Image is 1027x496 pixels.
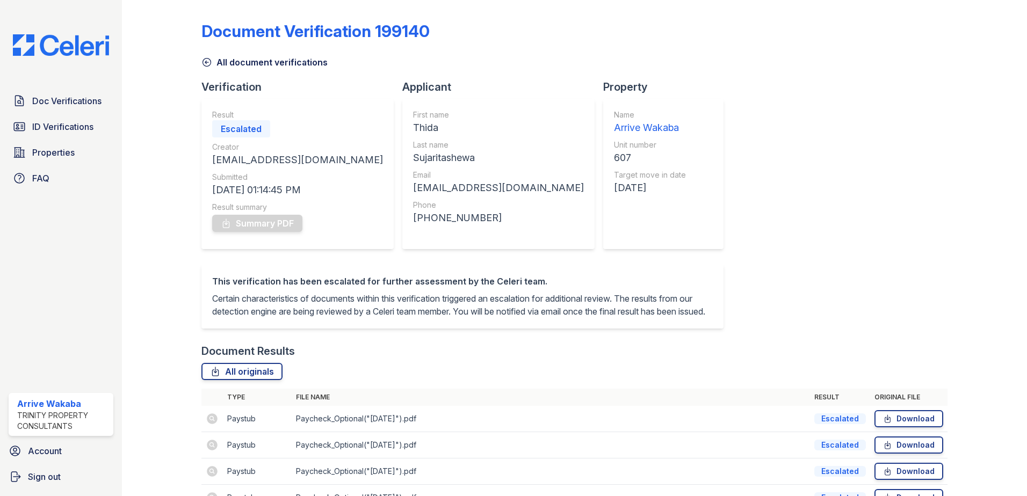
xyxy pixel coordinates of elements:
[4,440,118,462] a: Account
[32,172,49,185] span: FAQ
[28,444,62,457] span: Account
[201,56,328,69] a: All document verifications
[212,152,383,167] div: [EMAIL_ADDRESS][DOMAIN_NAME]
[212,275,713,288] div: This verification has been escalated for further assessment by the Celeri team.
[402,79,603,94] div: Applicant
[413,150,584,165] div: Sujaritashewa
[413,170,584,180] div: Email
[212,292,713,318] p: Certain characteristics of documents within this verification triggered an escalation for additio...
[223,406,292,432] td: Paystub
[212,183,383,198] div: [DATE] 01:14:45 PM
[614,180,686,195] div: [DATE]
[32,94,102,107] span: Doc Verifications
[212,172,383,183] div: Submitted
[870,389,948,406] th: Original file
[201,363,283,380] a: All originals
[201,344,295,359] div: Document Results
[603,79,732,94] div: Property
[614,110,686,120] div: Name
[614,120,686,135] div: Arrive Wakaba
[9,142,113,163] a: Properties
[17,397,109,410] div: Arrive Wakaba
[814,440,866,450] div: Escalated
[28,470,61,483] span: Sign out
[413,200,584,210] div: Phone
[212,120,270,137] div: Escalated
[223,389,292,406] th: Type
[32,120,93,133] span: ID Verifications
[212,142,383,152] div: Creator
[614,110,686,135] a: Name Arrive Wakaba
[413,140,584,150] div: Last name
[212,202,383,213] div: Result summary
[292,458,810,485] td: Paycheck_Optional("[DATE]").pdf
[223,458,292,485] td: Paystub
[292,432,810,458] td: Paycheck_Optional("[DATE]").pdf
[201,21,430,41] div: Document Verification 199140
[614,150,686,165] div: 607
[9,90,113,112] a: Doc Verifications
[874,436,943,454] a: Download
[810,389,870,406] th: Result
[292,389,810,406] th: File name
[874,463,943,480] a: Download
[32,146,75,159] span: Properties
[614,170,686,180] div: Target move in date
[413,210,584,225] div: [PHONE_NUMBER]
[212,110,383,120] div: Result
[874,410,943,427] a: Download
[223,432,292,458] td: Paystub
[292,406,810,432] td: Paycheck_Optional("[DATE]").pdf
[413,110,584,120] div: First name
[4,34,118,56] img: CE_Logo_Blue-a8612792a0a2168367f1c8372b55b34899dd931a85d93a1a3d3e32e68fde9ad4.png
[413,120,584,135] div: Thida
[9,116,113,137] a: ID Verifications
[814,413,866,424] div: Escalated
[4,466,118,487] a: Sign out
[17,410,109,432] div: Trinity Property Consultants
[814,466,866,477] div: Escalated
[9,167,113,189] a: FAQ
[201,79,402,94] div: Verification
[413,180,584,195] div: [EMAIL_ADDRESS][DOMAIN_NAME]
[614,140,686,150] div: Unit number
